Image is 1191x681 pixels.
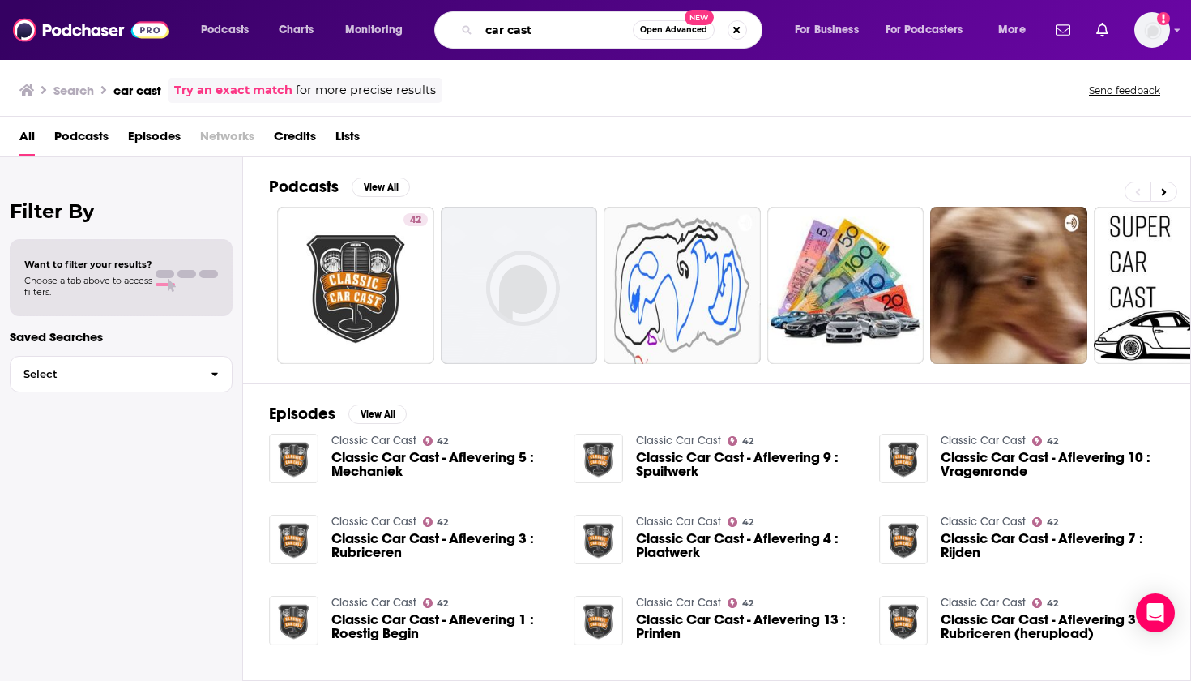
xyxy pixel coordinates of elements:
[269,404,407,424] a: EpisodesView All
[1047,519,1058,526] span: 42
[574,596,623,645] img: Classic Car Cast - Aflevering 13 : Printen
[941,532,1164,559] a: Classic Car Cast - Aflevering 7 : Rijden
[53,83,94,98] h3: Search
[423,517,449,527] a: 42
[24,275,152,298] span: Choose a tab above to access filters.
[728,436,753,446] a: 42
[331,434,416,448] a: Classic Car Cast
[335,123,360,156] a: Lists
[174,81,292,100] a: Try an exact match
[13,15,169,45] img: Podchaser - Follow, Share and Rate Podcasts
[879,596,928,645] img: Classic Car Cast - Aflevering 3 : Rubriceren (herupload)
[10,329,233,345] p: Saved Searches
[423,436,449,446] a: 42
[352,178,410,197] button: View All
[269,515,318,564] img: Classic Car Cast - Aflevering 3 : Rubriceren
[633,20,715,40] button: Open AdvancedNew
[1032,517,1058,527] a: 42
[941,434,1026,448] a: Classic Car Cast
[54,123,109,156] a: Podcasts
[998,19,1026,41] span: More
[269,177,339,197] h2: Podcasts
[403,213,428,226] a: 42
[636,434,721,448] a: Classic Car Cast
[1134,12,1170,48] button: Show profile menu
[269,404,335,424] h2: Episodes
[19,123,35,156] a: All
[334,17,424,43] button: open menu
[640,26,707,34] span: Open Advanced
[728,598,753,608] a: 42
[1084,84,1165,97] button: Send feedback
[269,177,410,197] a: PodcastsView All
[450,11,778,49] div: Search podcasts, credits, & more...
[886,19,963,41] span: For Podcasters
[1090,16,1115,44] a: Show notifications dropdown
[1047,600,1058,607] span: 42
[1032,436,1058,446] a: 42
[331,596,416,610] a: Classic Car Cast
[742,600,753,607] span: 42
[279,19,314,41] span: Charts
[685,10,714,25] span: New
[423,598,449,608] a: 42
[269,596,318,645] img: Classic Car Cast - Aflevering 1 : Roestig Begin
[941,515,1026,529] a: Classic Car Cast
[636,532,860,559] a: Classic Car Cast - Aflevering 4 : Plaatwerk
[201,19,249,41] span: Podcasts
[1134,12,1170,48] img: User Profile
[331,515,416,529] a: Classic Car Cast
[410,212,421,229] span: 42
[1049,16,1077,44] a: Show notifications dropdown
[1032,598,1058,608] a: 42
[1134,12,1170,48] span: Logged in as chardin
[331,532,555,559] a: Classic Car Cast - Aflevering 3 : Rubriceren
[1157,12,1170,25] svg: Add a profile image
[24,259,152,270] span: Want to filter your results?
[941,613,1164,640] a: Classic Car Cast - Aflevering 3 : Rubriceren (herupload)
[636,596,721,610] a: Classic Car Cast
[128,123,181,156] a: Episodes
[345,19,403,41] span: Monitoring
[879,434,928,483] img: Classic Car Cast - Aflevering 10 : Vragenronde
[1136,593,1175,632] div: Open Intercom Messenger
[269,434,318,483] img: Classic Car Cast - Aflevering 5 : Mechaniek
[437,600,448,607] span: 42
[783,17,879,43] button: open menu
[879,515,928,564] img: Classic Car Cast - Aflevering 7 : Rijden
[728,517,753,527] a: 42
[795,19,859,41] span: For Business
[636,451,860,478] span: Classic Car Cast - Aflevering 9 : Spuitwerk
[331,613,555,640] a: Classic Car Cast - Aflevering 1 : Roestig Begin
[987,17,1046,43] button: open menu
[277,207,434,364] a: 42
[348,405,407,424] button: View All
[437,438,448,445] span: 42
[941,596,1026,610] a: Classic Car Cast
[941,451,1164,478] span: Classic Car Cast - Aflevering 10 : Vragenronde
[479,17,633,43] input: Search podcasts, credits, & more...
[636,613,860,640] a: Classic Car Cast - Aflevering 13 : Printen
[331,451,555,478] a: Classic Car Cast - Aflevering 5 : Mechaniek
[274,123,316,156] a: Credits
[742,438,753,445] span: 42
[11,369,198,379] span: Select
